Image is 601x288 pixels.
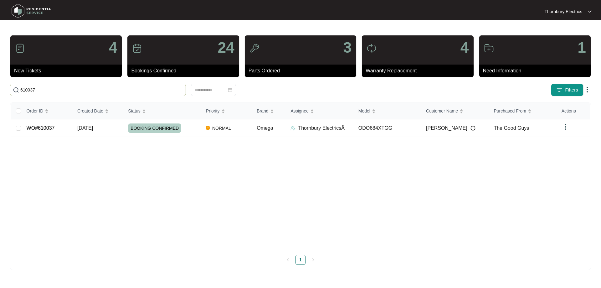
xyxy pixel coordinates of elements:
span: [PERSON_NAME] [426,124,467,132]
span: Customer Name [426,107,458,114]
span: Status [128,107,141,114]
img: dropdown arrow [562,123,569,131]
p: Need Information [483,67,591,75]
th: Actions [557,103,590,119]
th: Priority [201,103,252,119]
img: icon [249,43,259,53]
th: Customer Name [421,103,489,119]
img: icon [132,43,142,53]
button: right [308,255,318,265]
p: 3 [343,40,352,55]
span: right [311,258,315,262]
img: Vercel Logo [206,126,210,130]
li: Next Page [308,255,318,265]
input: Search by Order Id, Assignee Name, Customer Name, Brand and Model [20,86,183,93]
img: Assigner Icon [290,126,295,131]
th: Status [123,103,201,119]
p: Parts Ordered [249,67,356,75]
p: Warranty Replacement [366,67,473,75]
th: Brand [252,103,285,119]
a: WO#610037 [27,125,55,131]
p: Thornbury ElectricsÂ [298,124,345,132]
img: dropdown arrow [588,10,592,13]
span: NORMAL [210,124,234,132]
p: 24 [218,40,234,55]
span: left [286,258,290,262]
th: Assignee [285,103,353,119]
span: Assignee [290,107,309,114]
img: search-icon [13,87,19,93]
td: ODO684XTGG [353,119,421,137]
span: Model [358,107,370,114]
p: Thornbury Electrics [544,8,582,15]
span: The Good Guys [494,125,529,131]
button: filter iconFilters [551,84,583,96]
span: Purchased From [494,107,526,114]
span: Priority [206,107,220,114]
th: Model [353,103,421,119]
img: residentia service logo [9,2,53,20]
img: icon [484,43,494,53]
img: icon [15,43,25,53]
th: Order ID [22,103,72,119]
img: Info icon [470,126,475,131]
span: Filters [565,87,578,93]
p: 4 [109,40,117,55]
span: Order ID [27,107,44,114]
th: Created Date [72,103,123,119]
p: 1 [578,40,586,55]
span: BOOKING CONFIRMED [128,123,181,133]
li: Previous Page [283,255,293,265]
li: 1 [295,255,306,265]
img: dropdown arrow [583,86,591,93]
span: Omega [257,125,273,131]
th: Purchased From [489,103,556,119]
span: Created Date [77,107,103,114]
p: New Tickets [14,67,122,75]
button: left [283,255,293,265]
span: [DATE] [77,125,93,131]
p: 4 [460,40,469,55]
p: Bookings Confirmed [131,67,239,75]
img: icon [367,43,377,53]
img: filter icon [556,87,562,93]
span: Brand [257,107,268,114]
a: 1 [296,255,305,264]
